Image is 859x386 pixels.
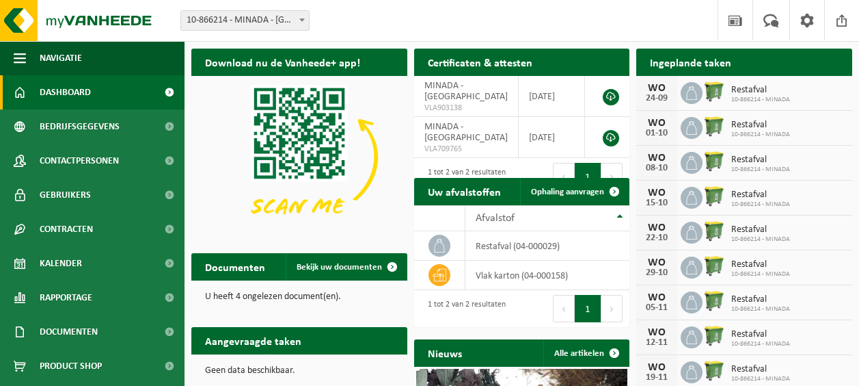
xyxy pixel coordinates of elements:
[424,122,508,143] span: MINADA - [GEOGRAPHIC_DATA]
[191,327,315,354] h2: Aangevraagde taken
[40,178,91,212] span: Gebruikers
[643,222,670,233] div: WO
[519,117,585,158] td: [DATE]
[731,294,790,305] span: Restafval
[180,10,310,31] span: 10-866214 - MINADA - ASSE
[643,83,670,94] div: WO
[731,85,790,96] span: Restafval
[40,246,82,281] span: Kalender
[414,178,515,205] h2: Uw afvalstoffen
[553,295,575,322] button: Previous
[643,292,670,303] div: WO
[731,375,790,383] span: 10-866214 - MINADA
[424,144,508,155] span: VLA709765
[643,153,670,164] div: WO
[40,110,120,144] span: Bedrijfsgegevens
[731,131,790,139] span: 10-866214 - MINADA
[181,11,309,30] span: 10-866214 - MINADA - ASSE
[205,292,394,302] p: U heeft 4 ongelezen document(en).
[643,362,670,373] div: WO
[414,339,476,366] h2: Nieuws
[643,164,670,173] div: 08-10
[40,315,98,349] span: Documenten
[703,324,726,348] img: WB-0770-HPE-GN-50
[731,201,790,209] span: 10-866214 - MINADA
[421,294,506,324] div: 1 tot 2 van 2 resultaten
[731,259,790,270] span: Restafval
[703,220,726,243] img: WB-0770-HPE-GN-50
[40,41,82,75] span: Navigatie
[643,188,670,198] div: WO
[731,166,790,174] span: 10-866214 - MINADA
[643,94,670,103] div: 24-09
[543,339,628,367] a: Alle artikelen
[424,81,508,102] span: MINADA - [GEOGRAPHIC_DATA]
[465,261,629,290] td: vlak karton (04-000158)
[519,76,585,117] td: [DATE]
[297,263,382,272] span: Bekijk uw documenten
[643,327,670,338] div: WO
[731,96,790,104] span: 10-866214 - MINADA
[643,268,670,278] div: 29-10
[601,295,623,322] button: Next
[40,349,102,383] span: Product Shop
[414,49,546,75] h2: Certificaten & attesten
[731,190,790,201] span: Restafval
[531,188,604,196] span: Ophaling aanvragen
[731,224,790,235] span: Restafval
[476,213,515,224] span: Afvalstof
[191,49,374,75] h2: Download nu de Vanheede+ app!
[553,163,575,190] button: Previous
[40,75,91,110] span: Dashboard
[40,144,119,178] span: Contactpersonen
[703,255,726,278] img: WB-0770-HPE-GN-50
[731,340,790,348] span: 10-866214 - MINADA
[643,233,670,243] div: 22-10
[731,329,790,340] span: Restafval
[703,185,726,208] img: WB-0770-HPE-GN-50
[643,338,670,348] div: 12-11
[465,231,629,261] td: restafval (04-000029)
[731,270,790,279] span: 10-866214 - MINADA
[703,150,726,173] img: WB-0770-HPE-GN-50
[636,49,745,75] h2: Ingeplande taken
[575,163,601,190] button: 1
[703,80,726,103] img: WB-0770-HPE-GN-50
[643,257,670,268] div: WO
[520,178,628,205] a: Ophaling aanvragen
[643,129,670,138] div: 01-10
[40,212,93,246] span: Contracten
[703,359,726,383] img: WB-0770-HPE-GN-50
[424,103,508,114] span: VLA903138
[731,155,790,166] span: Restafval
[731,120,790,131] span: Restafval
[731,305,790,313] span: 10-866214 - MINADA
[731,364,790,375] span: Restafval
[286,253,406,281] a: Bekijk uw documenten
[703,289,726,313] img: WB-0770-HPE-GN-50
[191,76,407,238] img: Download de VHEPlus App
[191,253,279,280] h2: Documenten
[643,373,670,383] div: 19-11
[601,163,623,190] button: Next
[703,115,726,138] img: WB-0770-HPE-GN-50
[731,235,790,244] span: 10-866214 - MINADA
[643,198,670,208] div: 15-10
[643,303,670,313] div: 05-11
[421,162,506,192] div: 1 tot 2 van 2 resultaten
[205,366,394,376] p: Geen data beschikbaar.
[643,118,670,129] div: WO
[575,295,601,322] button: 1
[40,281,92,315] span: Rapportage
